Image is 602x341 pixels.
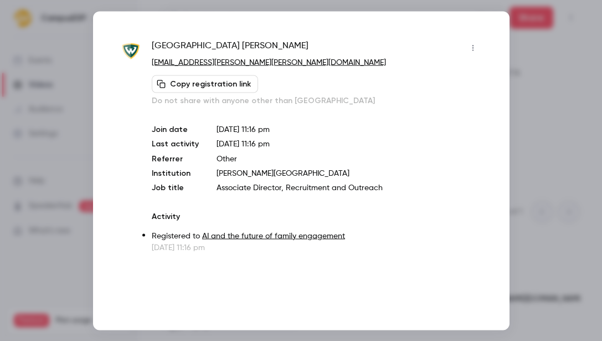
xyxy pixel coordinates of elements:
p: [DATE] 11:16 pm [217,124,481,135]
img: wayne.edu [121,40,141,60]
p: [PERSON_NAME][GEOGRAPHIC_DATA] [217,167,481,179]
a: [EMAIL_ADDRESS][PERSON_NAME][PERSON_NAME][DOMAIN_NAME] [152,58,386,66]
p: Registered to [152,230,481,242]
span: [DATE] 11:16 pm [217,140,270,147]
a: AI and the future of family engagement [202,232,345,240]
p: [DATE] 11:16 pm [152,242,481,253]
span: [GEOGRAPHIC_DATA] [PERSON_NAME] [152,39,308,57]
p: Referrer [152,153,199,164]
p: Activity [152,211,481,222]
p: Do not share with anyone other than [GEOGRAPHIC_DATA] [152,95,481,106]
p: Associate Director, Recruitment and Outreach [217,182,481,193]
p: Last activity [152,138,199,150]
p: Other [217,153,481,164]
p: Institution [152,167,199,179]
p: Join date [152,124,199,135]
p: Job title [152,182,199,193]
button: Copy registration link [152,75,258,93]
